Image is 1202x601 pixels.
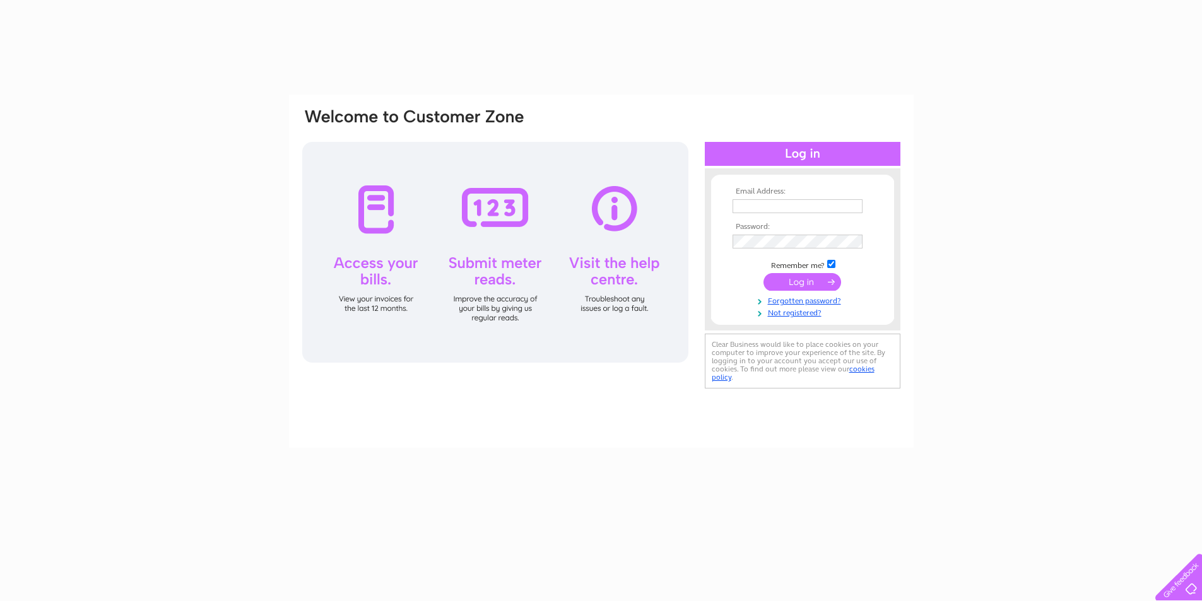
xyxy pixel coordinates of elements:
[712,365,875,382] a: cookies policy
[729,258,876,271] td: Remember me?
[705,334,900,388] div: Clear Business would like to place cookies on your computer to improve your experience of the sit...
[763,273,841,291] input: Submit
[733,306,876,318] a: Not registered?
[733,294,876,306] a: Forgotten password?
[729,187,876,196] th: Email Address:
[729,223,876,231] th: Password:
